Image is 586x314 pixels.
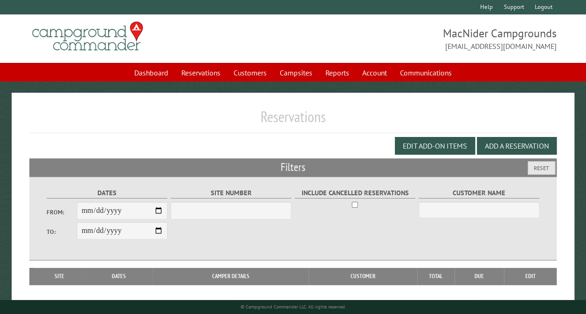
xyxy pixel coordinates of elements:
a: Dashboard [129,64,174,82]
th: Dates [85,268,152,285]
th: Total [417,268,455,285]
button: Add a Reservation [477,137,557,155]
label: Customer Name [419,188,539,198]
label: To: [47,227,77,236]
label: Include Cancelled Reservations [295,188,415,198]
th: Edit [504,268,557,285]
th: Camper Details [152,268,309,285]
h1: Reservations [29,108,557,133]
button: Edit Add-on Items [395,137,475,155]
button: Reset [528,161,555,175]
a: Account [357,64,393,82]
th: Due [455,268,504,285]
small: © Campground Commander LLC. All rights reserved. [241,304,346,310]
span: MacNider Campgrounds [EMAIL_ADDRESS][DOMAIN_NAME] [293,26,557,52]
img: Campground Commander [29,18,146,55]
label: From: [47,208,77,217]
th: Site [34,268,85,285]
a: Campsites [274,64,318,82]
label: Dates [47,188,167,198]
h2: Filters [29,158,557,176]
label: Site Number [171,188,291,198]
a: Reports [320,64,355,82]
a: Communications [394,64,457,82]
a: Reservations [176,64,226,82]
th: Customer [309,268,417,285]
a: Customers [228,64,272,82]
